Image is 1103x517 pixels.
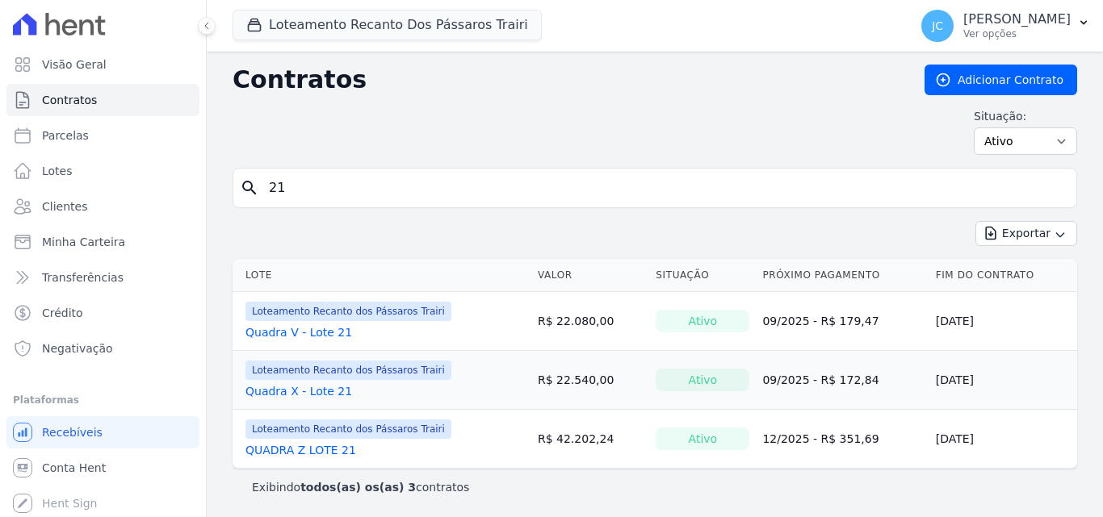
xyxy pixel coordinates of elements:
[929,410,1077,469] td: [DATE]
[656,310,749,332] div: Ativo
[245,419,451,439] span: Loteamento Recanto dos Pássaros Trairi
[929,292,1077,351] td: [DATE]
[762,315,879,327] a: 09/2025 - R$ 179,47
[6,155,199,187] a: Lotes
[656,369,749,391] div: Ativo
[245,442,356,458] a: QUADRA Z LOTE 21
[6,190,199,223] a: Clientes
[762,373,879,386] a: 09/2025 - R$ 172,84
[42,92,97,108] span: Contratos
[13,390,193,410] div: Plataformas
[42,424,103,440] span: Recebíveis
[531,351,649,410] td: R$ 22.540,00
[6,332,199,365] a: Negativação
[762,432,879,445] a: 12/2025 - R$ 351,69
[531,292,649,351] td: R$ 22.080,00
[929,259,1077,292] th: Fim do Contrato
[6,84,199,116] a: Contratos
[233,259,531,292] th: Lote
[233,10,542,40] button: Loteamento Recanto Dos Pássaros Trairi
[42,305,83,321] span: Crédito
[6,452,199,484] a: Conta Hent
[756,259,929,292] th: Próximo Pagamento
[42,234,125,250] span: Minha Carteira
[42,127,89,144] span: Parcelas
[42,340,113,356] span: Negativação
[6,48,199,81] a: Visão Geral
[6,297,199,329] a: Crédito
[42,56,107,73] span: Visão Geral
[975,221,1077,246] button: Exportar
[252,479,469,495] p: Exibindo contratos
[963,27,1071,40] p: Ver opções
[929,351,1077,410] td: [DATE]
[259,172,1070,204] input: Buscar por nome do lote
[649,259,756,292] th: Situação
[300,481,416,494] b: todos(as) os(as) 3
[656,427,749,450] div: Ativo
[42,163,73,179] span: Lotes
[245,324,352,340] a: Quadra V - Lote 21
[974,108,1077,124] label: Situação:
[531,410,649,469] td: R$ 42.202,24
[42,198,87,215] span: Clientes
[6,226,199,258] a: Minha Carteira
[6,119,199,152] a: Parcelas
[240,178,259,198] i: search
[245,361,451,380] span: Loteamento Recanto dos Pássaros Trairi
[908,3,1103,48] button: JC [PERSON_NAME] Ver opções
[531,259,649,292] th: Valor
[42,460,106,476] span: Conta Hent
[233,65,899,94] h2: Contratos
[932,20,943,31] span: JC
[963,11,1071,27] p: [PERSON_NAME]
[6,416,199,448] a: Recebíveis
[925,65,1077,95] a: Adicionar Contrato
[245,383,352,399] a: Quadra X - Lote 21
[6,261,199,294] a: Transferências
[42,269,124,286] span: Transferências
[245,302,451,321] span: Loteamento Recanto dos Pássaros Trairi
